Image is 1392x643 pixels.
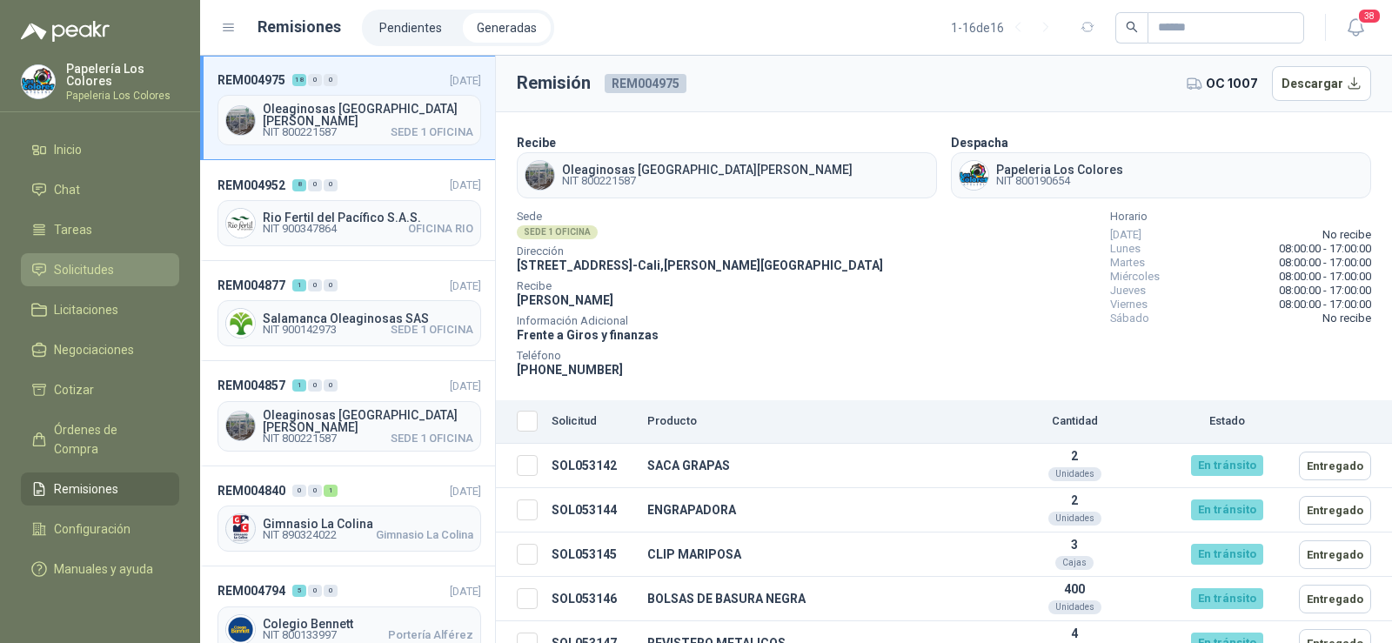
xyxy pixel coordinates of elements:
span: Licitaciones [54,300,118,319]
span: NIT 800190654 [996,176,1123,186]
th: Solicitud [545,400,640,444]
div: 1 [324,485,338,497]
th: Seleccionar/deseleccionar [496,400,545,444]
span: 08:00:00 - 17:00:00 [1279,298,1371,311]
span: REM004857 [217,376,285,395]
td: En tránsito [1161,532,1292,577]
a: Cotizar [21,373,179,406]
td: En tránsito [1161,577,1292,621]
a: Licitaciones [21,293,179,326]
b: Recibe [517,136,556,150]
a: Remisiones [21,472,179,506]
span: Martes [1110,256,1145,270]
span: [DATE] [450,485,481,498]
a: Pendientes [365,13,456,43]
span: Jueves [1110,284,1146,298]
span: OFICINA RIO [408,224,473,234]
span: 08:00:00 - 17:00:00 [1279,284,1371,298]
div: En tránsito [1191,499,1263,520]
span: Gimnasio La Colina [376,530,473,540]
button: Entregado [1299,496,1371,525]
span: REM004840 [217,481,285,500]
span: Frente a Giros y finanzas [517,328,659,342]
th: Cantidad [987,400,1161,444]
span: SEDE 1 OFICINA [391,433,473,444]
span: Recibe [517,282,883,291]
span: Colegio Bennett [263,618,473,630]
span: Chat [54,180,80,199]
td: SOL053144 [545,488,640,532]
h3: Remisión [517,70,591,97]
span: Miércoles [1110,270,1160,284]
span: REM004975 [217,70,285,90]
div: 0 [324,74,338,86]
div: 1 [292,379,306,392]
span: Información Adicional [517,317,883,325]
div: Unidades [1048,467,1101,481]
div: 0 [324,379,338,392]
img: Logo peakr [21,21,110,42]
img: Company Logo [226,209,255,238]
span: [STREET_ADDRESS] - Cali , [PERSON_NAME][GEOGRAPHIC_DATA] [517,258,883,272]
span: Lunes [1110,242,1141,256]
button: Entregado [1299,540,1371,569]
a: REM004952800[DATE] Company LogoRio Fertil del Pacífico S.A.S.NIT 900347864OFICINA RIO [200,160,495,260]
span: SEDE 1 OFICINA [391,325,473,335]
td: SOL053146 [545,577,640,621]
span: [PERSON_NAME] [517,293,613,307]
span: REM004877 [217,276,285,295]
span: 08:00:00 - 17:00:00 [1279,242,1371,256]
div: 0 [308,74,322,86]
span: Gimnasio La Colina [263,518,473,530]
td: CLIP MARIPOSA [640,532,987,577]
span: Dirección [517,247,883,256]
button: Descargar [1272,66,1372,101]
a: Generadas [463,13,551,43]
p: 4 [994,626,1154,640]
span: Horario [1110,212,1371,221]
p: 2 [994,449,1154,463]
span: 08:00:00 - 17:00:00 [1279,256,1371,270]
span: [DATE] [1110,228,1141,242]
span: 08:00:00 - 17:00:00 [1279,270,1371,284]
a: Órdenes de Compra [21,413,179,466]
div: 1 [292,279,306,291]
td: SOL053142 [545,444,640,488]
span: NIT 800221587 [263,433,337,444]
td: ENGRAPADORA [640,488,987,532]
img: Company Logo [22,65,55,98]
span: Salamanca Oleaginosas SAS [263,312,473,325]
span: [PHONE_NUMBER] [517,363,623,377]
span: Tareas [54,220,92,239]
div: 0 [292,485,306,497]
a: REM004877100[DATE] Company LogoSalamanca Oleaginosas SASNIT 900142973SEDE 1 OFICINA [200,261,495,361]
span: NIT 800221587 [263,127,337,137]
a: Inicio [21,133,179,166]
span: [DATE] [450,178,481,191]
img: Company Logo [226,309,255,338]
a: Manuales y ayuda [21,553,179,586]
span: No recibe [1322,228,1371,242]
img: Company Logo [525,161,554,190]
span: Remisiones [54,479,118,499]
div: 0 [308,379,322,392]
button: Entregado [1299,452,1371,480]
span: NIT 900142973 [263,325,337,335]
span: [DATE] [450,379,481,392]
div: Unidades [1048,600,1101,614]
td: SOL053145 [545,532,640,577]
img: Company Logo [960,161,988,190]
td: SACA GRAPAS [640,444,987,488]
span: Solicitudes [54,260,114,279]
div: 0 [308,179,322,191]
div: En tránsito [1191,544,1263,565]
span: Papeleria Los Colores [996,164,1123,176]
th: Producto [640,400,987,444]
span: 38 [1357,8,1382,24]
a: REM004857100[DATE] Company LogoOleaginosas [GEOGRAPHIC_DATA][PERSON_NAME]NIT 800221587SEDE 1 OFICINA [200,361,495,466]
span: Oleaginosas [GEOGRAPHIC_DATA][PERSON_NAME] [263,103,473,127]
div: 0 [308,585,322,597]
td: BOLSAS DE BASURA NEGRA [640,577,987,621]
